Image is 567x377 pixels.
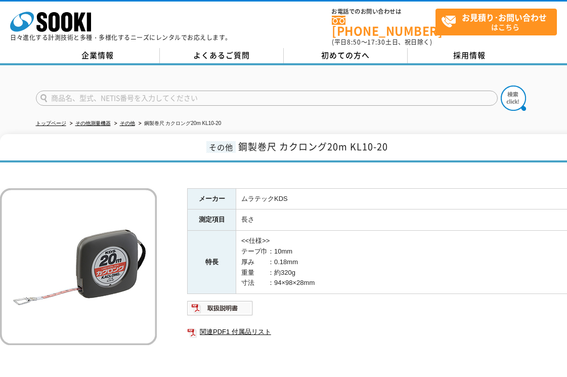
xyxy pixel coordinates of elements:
[347,37,361,47] span: 8:50
[160,48,284,63] a: よくあるご質問
[332,37,432,47] span: (平日 ～ 土日、祝日除く)
[332,9,435,15] span: お電話でのお問い合わせは
[10,34,232,40] p: 日々進化する計測技術と多種・多様化するニーズにレンタルでお応えします。
[187,307,253,314] a: 取扱説明書
[75,120,111,126] a: その他測量機器
[120,120,135,126] a: その他
[36,120,66,126] a: トップページ
[321,50,370,61] span: 初めての方へ
[284,48,408,63] a: 初めての方へ
[188,231,236,294] th: 特長
[462,11,547,23] strong: お見積り･お問い合わせ
[435,9,557,35] a: お見積り･お問い合わせはこちら
[501,86,526,111] img: btn_search.png
[187,300,253,316] img: 取扱説明書
[367,37,385,47] span: 17:30
[137,118,222,129] li: 鋼製巻尺 カクロング20m KL10-20
[36,91,498,106] input: 商品名、型式、NETIS番号を入力してください
[441,9,556,34] span: はこちら
[206,141,236,153] span: その他
[188,188,236,210] th: メーカー
[408,48,532,63] a: 採用情報
[188,210,236,231] th: 測定項目
[332,16,435,36] a: [PHONE_NUMBER]
[238,140,388,153] span: 鋼製巻尺 カクロング20m KL10-20
[36,48,160,63] a: 企業情報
